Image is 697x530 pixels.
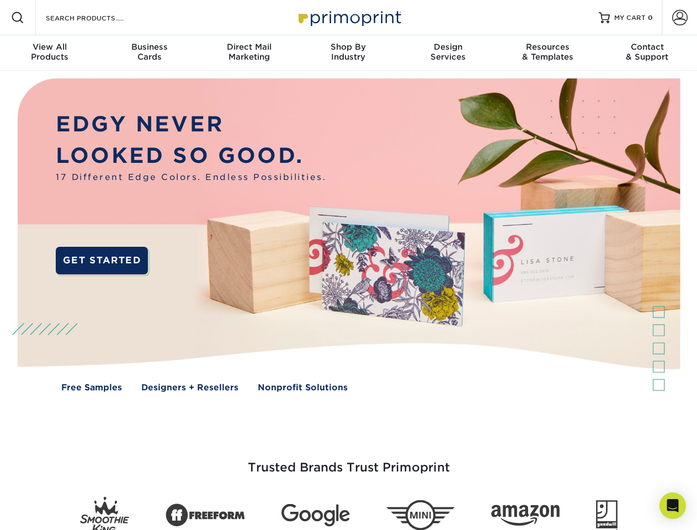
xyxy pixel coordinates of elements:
a: Free Samples [61,381,122,394]
img: Amazon [491,505,560,526]
span: 17 Different Edge Colors. Endless Possibilities. [56,171,326,184]
p: EDGY NEVER [56,109,326,140]
a: Direct MailMarketing [199,35,299,71]
div: Marketing [199,42,299,62]
span: 0 [648,14,653,22]
img: Google [281,504,350,527]
span: MY CART [614,13,646,23]
div: Services [398,42,498,62]
a: GET STARTED [56,247,148,274]
img: Primoprint [294,6,404,29]
span: Direct Mail [199,42,299,52]
span: Contact [598,42,697,52]
a: Nonprofit Solutions [258,381,348,394]
a: DesignServices [398,35,498,71]
img: Goodwill [596,500,618,530]
p: LOOKED SO GOOD. [56,140,326,172]
div: Cards [99,42,199,62]
span: Shop By [299,42,398,52]
div: Open Intercom Messenger [659,492,686,519]
span: Business [99,42,199,52]
span: Resources [498,42,597,52]
span: Design [398,42,498,52]
a: Shop ByIndustry [299,35,398,71]
a: BusinessCards [99,35,199,71]
div: & Support [598,42,697,62]
a: Designers + Resellers [141,381,238,394]
div: Industry [299,42,398,62]
a: Resources& Templates [498,35,597,71]
div: & Templates [498,42,597,62]
a: Contact& Support [598,35,697,71]
h3: Trusted Brands Trust Primoprint [26,434,672,488]
input: SEARCH PRODUCTS..... [45,11,152,24]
